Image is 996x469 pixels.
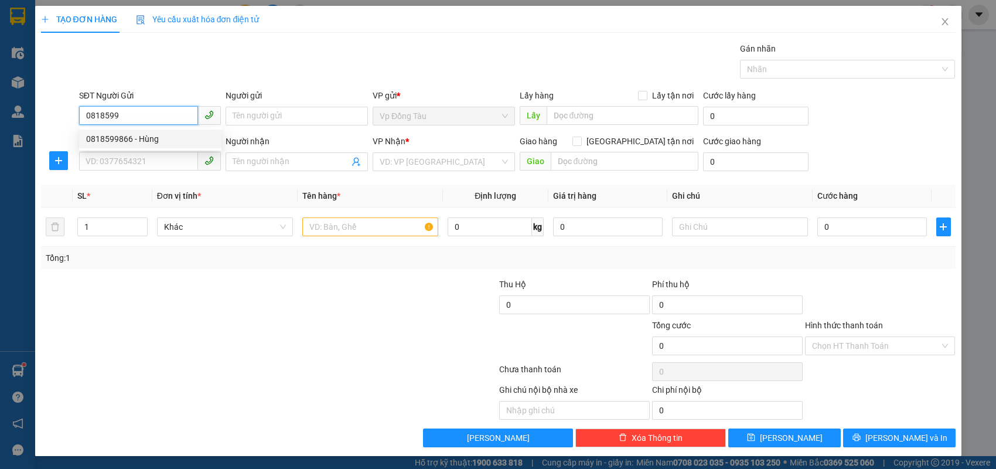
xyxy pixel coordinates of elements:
span: Yêu cầu xuất hóa đơn điện tử [136,15,260,24]
span: save [747,433,755,443]
span: plus [41,15,49,23]
span: VP Nhận [373,137,405,146]
div: Người gửi [226,89,368,102]
div: VP gửi [373,89,515,102]
strong: CÔNG TY TNHH DỊCH VỤ DU LỊCH THỜI ĐẠI [11,9,105,47]
input: VD: Bàn, Ghế [302,217,438,236]
button: plus [936,217,951,236]
span: Khác [164,218,286,236]
span: DT1310250012 [110,79,180,91]
label: Cước lấy hàng [703,91,756,100]
span: kg [532,217,544,236]
span: plus [937,222,950,232]
span: Đơn vị tính [157,191,201,200]
img: icon [136,15,145,25]
img: logo [4,42,6,101]
span: Xóa Thông tin [632,431,683,444]
div: Người nhận [226,135,368,148]
span: user-add [352,157,361,166]
label: Hình thức thanh toán [805,321,883,330]
span: Lấy hàng [520,91,554,100]
span: plus [50,156,67,165]
span: close [940,17,950,26]
span: [PERSON_NAME] và In [865,431,947,444]
input: Cước lấy hàng [703,107,809,125]
button: Close [929,6,961,39]
span: [PERSON_NAME] [467,431,530,444]
div: Tổng: 1 [46,252,385,264]
span: Định lượng [475,191,516,200]
th: Ghi chú [667,185,813,208]
span: Giao [520,152,551,171]
button: save[PERSON_NAME] [728,429,841,447]
span: Tổng cước [652,321,691,330]
button: deleteXóa Thông tin [575,429,726,447]
span: Vp Đồng Tàu [380,107,508,125]
input: 0 [553,217,663,236]
input: Dọc đường [547,106,698,125]
div: 0818599866 - Hùng [79,130,221,148]
div: 0818599866 - Hùng [86,132,214,145]
span: Lấy tận nơi [647,89,698,102]
button: plus [49,151,68,170]
span: TẠO ĐƠN HÀNG [41,15,117,24]
span: delete [619,433,627,443]
span: [GEOGRAPHIC_DATA] tận nơi [582,135,698,148]
label: Gán nhãn [740,44,776,53]
span: [PERSON_NAME] [760,431,823,444]
div: Phí thu hộ [652,278,803,295]
span: Lấy [520,106,547,125]
button: delete [46,217,64,236]
button: [PERSON_NAME] [423,429,574,447]
input: Dọc đường [551,152,698,171]
button: printer[PERSON_NAME] và In [843,429,956,447]
span: Tên hàng [302,191,340,200]
span: Thu Hộ [499,280,526,289]
span: Giá trị hàng [553,191,596,200]
input: Cước giao hàng [703,152,809,171]
span: SL [77,191,87,200]
div: SĐT Người Gửi [79,89,221,102]
input: Nhập ghi chú [499,401,650,420]
span: Giao hàng [520,137,557,146]
span: phone [204,156,214,165]
div: Ghi chú nội bộ nhà xe [499,383,650,401]
span: printer [852,433,861,443]
div: Chưa thanh toán [498,363,651,383]
span: phone [204,110,214,120]
span: Chuyển phát nhanh: [GEOGRAPHIC_DATA] - [GEOGRAPHIC_DATA] [8,50,109,92]
label: Cước giao hàng [703,137,761,146]
span: Cước hàng [817,191,858,200]
input: Ghi Chú [672,217,808,236]
div: Chi phí nội bộ [652,383,803,401]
